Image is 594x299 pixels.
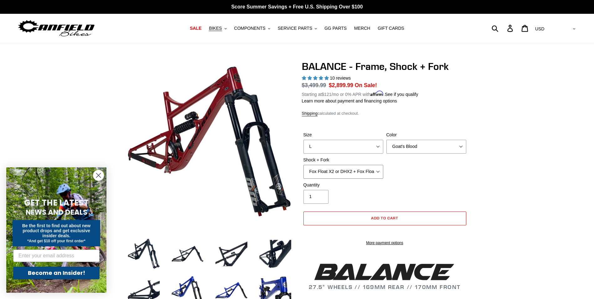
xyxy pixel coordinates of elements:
[26,207,87,217] span: NEWS AND DEALS
[93,170,104,181] button: Close dialog
[302,110,468,117] div: calculated at checkout.
[378,26,404,31] span: GIFT CARDS
[275,24,320,33] button: SERVICE PARTS
[370,91,384,96] span: Affirm
[278,26,312,31] span: SERVICE PARTS
[303,132,383,138] label: Size
[324,26,347,31] span: GG PARTS
[322,92,331,97] span: $121
[209,26,222,31] span: BIKES
[187,24,204,33] a: SALE
[303,240,466,246] a: More payment options
[302,98,397,103] a: Learn more about payment and financing options
[22,223,91,238] span: Be the first to find out about new product drops and get exclusive insider deals.
[330,76,351,81] span: 10 reviews
[24,197,89,208] span: GET THE LATEST
[303,157,383,163] label: Shock + Fork
[231,24,273,33] button: COMPONENTS
[302,90,418,98] p: Starting at /mo or 0% APR with .
[329,82,353,88] span: $2,899.99
[13,267,100,279] button: Become an Insider!
[170,237,205,271] img: Load image into Gallery viewer, BALANCE - Frame, Shock + Fork
[17,18,96,38] img: Canfield Bikes
[302,60,468,72] h1: BALANCE - Frame, Shock + Fork
[13,249,100,262] input: Enter your email address
[302,111,318,116] a: Shipping
[371,216,398,220] span: Add to cart
[495,21,511,35] input: Search
[354,26,370,31] span: MERCH
[258,237,292,271] img: Load image into Gallery viewer, BALANCE - Frame, Shock + Fork
[351,24,373,33] a: MERCH
[385,92,418,97] a: See if you qualify - Learn more about Affirm Financing (opens in modal)
[234,26,266,31] span: COMPONENTS
[302,76,330,81] span: 5.00 stars
[206,24,230,33] button: BIKES
[214,237,249,271] img: Load image into Gallery viewer, BALANCE - Frame, Shock + Fork
[27,239,85,243] span: *And get $10 off your first order*
[386,132,466,138] label: Color
[321,24,350,33] a: GG PARTS
[374,24,407,33] a: GIFT CARDS
[303,182,383,188] label: Quantity
[355,81,377,89] span: On Sale!
[190,26,201,31] span: SALE
[127,237,161,271] img: Load image into Gallery viewer, BALANCE - Frame, Shock + Fork
[302,261,468,291] h2: 27.5" WHEELS // 169MM REAR // 170MM FRONT
[303,212,466,225] button: Add to cart
[302,82,326,88] s: $3,499.99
